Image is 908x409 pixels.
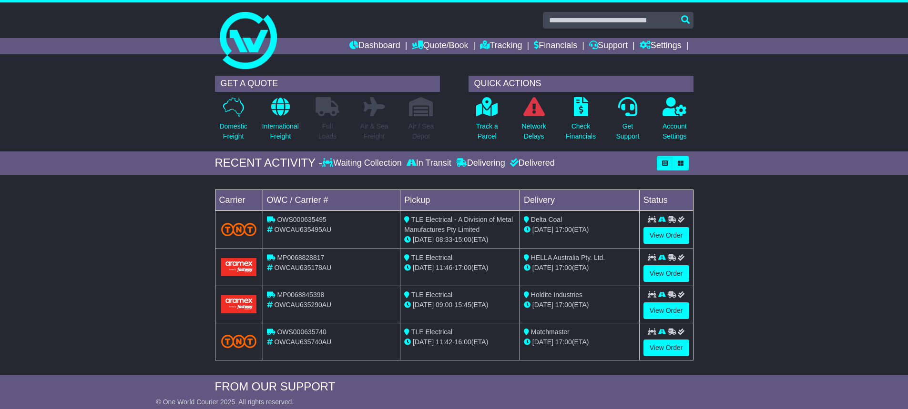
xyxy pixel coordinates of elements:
a: CheckFinancials [565,97,596,147]
p: Get Support [616,121,639,141]
div: - (ETA) [404,235,516,245]
span: [DATE] [532,301,553,309]
div: - (ETA) [404,300,516,310]
span: OWCAU635495AU [274,226,331,233]
span: OWCAU635290AU [274,301,331,309]
a: GetSupport [615,97,640,147]
span: TLE Electrical [411,291,452,299]
span: [DATE] [413,236,434,243]
div: FROM OUR SUPPORT [215,380,694,394]
a: Settings [640,38,682,54]
a: Support [589,38,628,54]
p: Track a Parcel [476,121,498,141]
a: AccountSettings [662,97,687,147]
td: OWC / Carrier # [263,190,400,210]
img: TNT_Domestic.png [221,335,257,348]
p: International Freight [262,121,299,141]
p: Domestic Freight [219,121,247,141]
span: MP0068828817 [277,254,324,261]
span: 15:00 [455,236,471,243]
span: OWCAU635740AU [274,338,331,346]
div: - (ETA) [404,263,516,273]
span: [DATE] [532,338,553,346]
span: [DATE] [413,301,434,309]
div: GET A QUOTE [215,76,440,92]
span: © One World Courier 2025. All rights reserved. [156,398,294,406]
span: 11:46 [436,264,452,271]
span: [DATE] [413,264,434,271]
span: Matchmaster [531,328,570,336]
span: 17:00 [555,338,572,346]
a: View Order [643,265,689,282]
a: View Order [643,339,689,356]
td: Carrier [215,190,263,210]
div: QUICK ACTIONS [469,76,694,92]
span: [DATE] [532,226,553,233]
div: Delivering [454,158,508,169]
div: Delivered [508,158,555,169]
div: - (ETA) [404,337,516,347]
span: OWS000635495 [277,216,326,223]
img: Aramex.png [221,295,257,313]
span: 08:33 [436,236,452,243]
span: 17:00 [555,226,572,233]
span: [DATE] [532,264,553,271]
span: 17:00 [555,264,572,271]
td: Pickup [400,190,520,210]
div: (ETA) [524,337,635,347]
a: DomesticFreight [219,97,247,147]
div: (ETA) [524,263,635,273]
p: Check Financials [566,121,596,141]
a: NetworkDelays [521,97,546,147]
span: OWCAU635178AU [274,264,331,271]
p: Network Delays [521,121,546,141]
a: Financials [534,38,577,54]
span: 09:00 [436,301,452,309]
span: [DATE] [413,338,434,346]
span: OWS000635740 [277,328,326,336]
a: Track aParcel [476,97,499,147]
span: HELLA Australia Pty. Ltd. [531,254,605,261]
span: MP0068845398 [277,291,324,299]
a: Quote/Book [412,38,468,54]
p: Air & Sea Freight [360,121,388,141]
div: (ETA) [524,225,635,235]
span: TLE Electrical - A Division of Metal Manufactures Pty Limited [404,216,513,233]
img: TNT_Domestic.png [221,223,257,236]
td: Delivery [520,190,639,210]
span: Holdite Industries [531,291,582,299]
a: Dashboard [349,38,400,54]
p: Air / Sea Depot [408,121,434,141]
span: Delta Coal [531,216,562,223]
p: Account Settings [663,121,687,141]
img: Aramex.png [221,258,257,276]
div: (ETA) [524,300,635,310]
span: TLE Electrical [411,254,452,261]
span: 17:00 [555,301,572,309]
td: Status [639,190,693,210]
a: View Order [643,302,689,319]
div: Waiting Collection [322,158,404,169]
div: RECENT ACTIVITY - [215,156,323,170]
a: InternationalFreight [262,97,299,147]
a: Tracking [480,38,522,54]
a: View Order [643,227,689,244]
span: 15:45 [455,301,471,309]
span: 16:00 [455,338,471,346]
span: TLE Electrical [411,328,452,336]
span: 11:42 [436,338,452,346]
div: In Transit [404,158,454,169]
span: 17:00 [455,264,471,271]
p: Full Loads [316,121,339,141]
